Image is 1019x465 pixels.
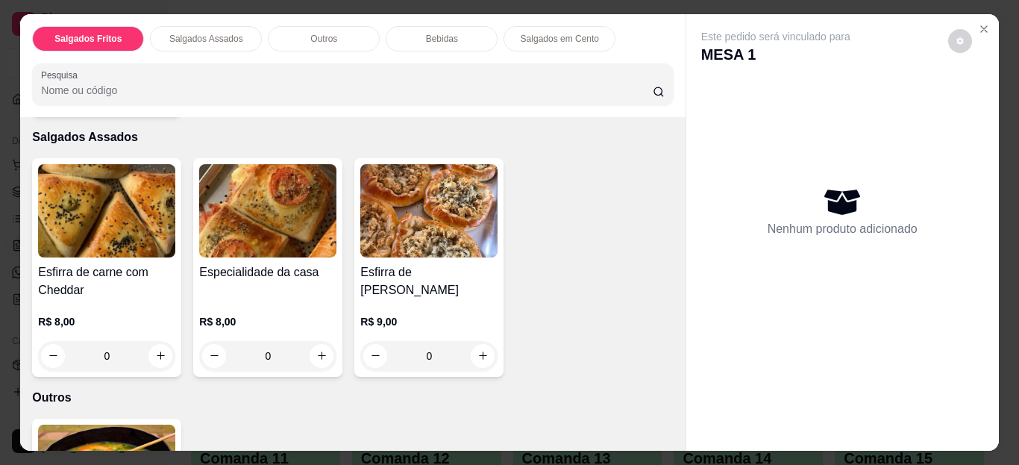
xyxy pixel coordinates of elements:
[701,44,850,65] p: MESA 1
[32,128,673,146] p: Salgados Assados
[54,33,122,45] p: Salgados Fritos
[38,314,175,329] p: R$ 8,00
[363,344,387,368] button: decrease-product-quantity
[426,33,458,45] p: Bebidas
[360,164,498,258] img: product-image
[701,29,850,44] p: Este pedido será vinculado para
[199,164,336,258] img: product-image
[41,69,83,81] label: Pesquisa
[310,344,333,368] button: increase-product-quantity
[310,33,337,45] p: Outros
[32,389,673,407] p: Outros
[521,33,599,45] p: Salgados em Cento
[38,263,175,299] h4: Esfirra de carne com Cheddar
[972,17,996,41] button: Close
[148,344,172,368] button: increase-product-quantity
[948,29,972,53] button: decrease-product-quantity
[41,344,65,368] button: decrease-product-quantity
[41,83,653,98] input: Pesquisa
[202,344,226,368] button: decrease-product-quantity
[169,33,243,45] p: Salgados Assados
[199,263,336,281] h4: Especialidade da casa
[471,344,495,368] button: increase-product-quantity
[38,164,175,258] img: product-image
[768,220,918,238] p: Nenhum produto adicionado
[199,314,336,329] p: R$ 8,00
[360,263,498,299] h4: Esfirra de [PERSON_NAME]
[360,314,498,329] p: R$ 9,00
